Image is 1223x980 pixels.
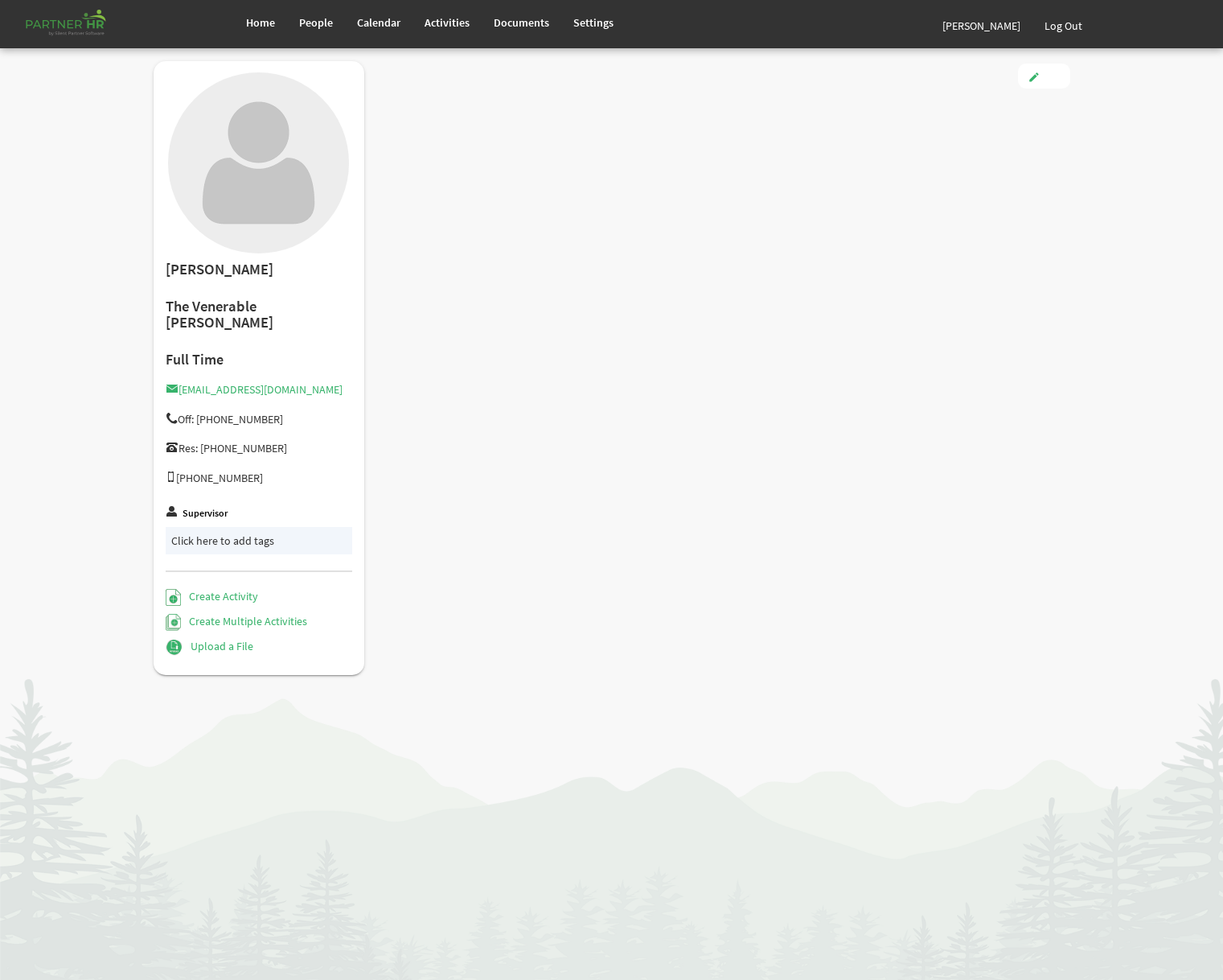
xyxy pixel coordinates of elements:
[168,72,349,253] img: User with no profile picture
[166,299,353,331] h2: The Venerable [PERSON_NAME]
[494,15,549,30] span: Documents
[246,15,275,30] span: Home
[425,15,470,30] span: Activities
[357,15,400,30] span: Calendar
[166,614,182,631] img: Create Multiple Activities
[166,639,253,653] a: Upload a File
[573,15,614,30] span: Settings
[299,15,333,30] span: People
[183,509,228,519] label: Supervisor
[166,471,353,484] h5: [PHONE_NUMBER]
[171,533,347,549] div: Click here to add tags
[166,614,308,628] a: Create Multiple Activities
[166,589,181,606] img: Create Activity
[166,589,258,603] a: Create Activity
[166,639,183,656] img: Upload a File
[166,382,343,397] a: [EMAIL_ADDRESS][DOMAIN_NAME]
[166,261,353,278] h2: [PERSON_NAME]
[166,352,353,368] h4: Full Time
[930,3,1032,48] a: [PERSON_NAME]
[1032,3,1094,48] a: Log Out
[166,442,353,455] h5: Res: [PHONE_NUMBER]
[166,413,353,426] h5: Off: [PHONE_NUMBER]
